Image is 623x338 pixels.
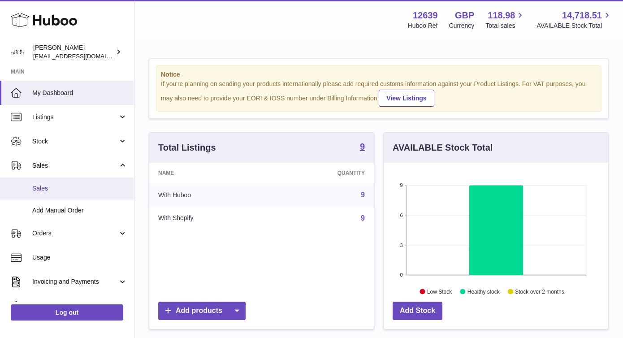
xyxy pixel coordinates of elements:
[488,9,515,22] span: 118.98
[33,52,132,60] span: [EMAIL_ADDRESS][DOMAIN_NAME]
[11,304,123,321] a: Log out
[270,163,374,183] th: Quantity
[536,9,612,30] a: 14,718.51 AVAILABLE Stock Total
[400,212,402,218] text: 6
[33,43,114,61] div: [PERSON_NAME]
[360,142,365,151] strong: 9
[158,142,216,154] h3: Total Listings
[32,113,118,121] span: Listings
[161,80,597,107] div: If you're planning on sending your products internationally please add required customs informati...
[361,191,365,199] a: 9
[400,242,402,247] text: 3
[449,22,475,30] div: Currency
[32,206,127,215] span: Add Manual Order
[32,253,127,262] span: Usage
[32,161,118,170] span: Sales
[485,9,525,30] a: 118.98 Total sales
[149,183,270,207] td: With Huboo
[408,22,438,30] div: Huboo Ref
[11,45,24,59] img: admin@skinchoice.com
[393,142,493,154] h3: AVAILABLE Stock Total
[536,22,612,30] span: AVAILABLE Stock Total
[149,163,270,183] th: Name
[360,142,365,153] a: 9
[149,207,270,230] td: With Shopify
[515,288,564,295] text: Stock over 2 months
[32,137,118,146] span: Stock
[455,9,474,22] strong: GBP
[161,70,597,79] strong: Notice
[32,277,118,286] span: Invoicing and Payments
[361,214,365,222] a: 9
[393,302,442,320] a: Add Stock
[32,229,118,238] span: Orders
[485,22,525,30] span: Total sales
[562,9,602,22] span: 14,718.51
[379,90,434,107] a: View Listings
[32,184,127,193] span: Sales
[32,89,127,97] span: My Dashboard
[467,288,500,295] text: Healthy stock
[427,288,452,295] text: Low Stock
[32,302,127,310] span: Cases
[158,302,246,320] a: Add products
[400,182,402,188] text: 9
[413,9,438,22] strong: 12639
[400,272,402,277] text: 0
